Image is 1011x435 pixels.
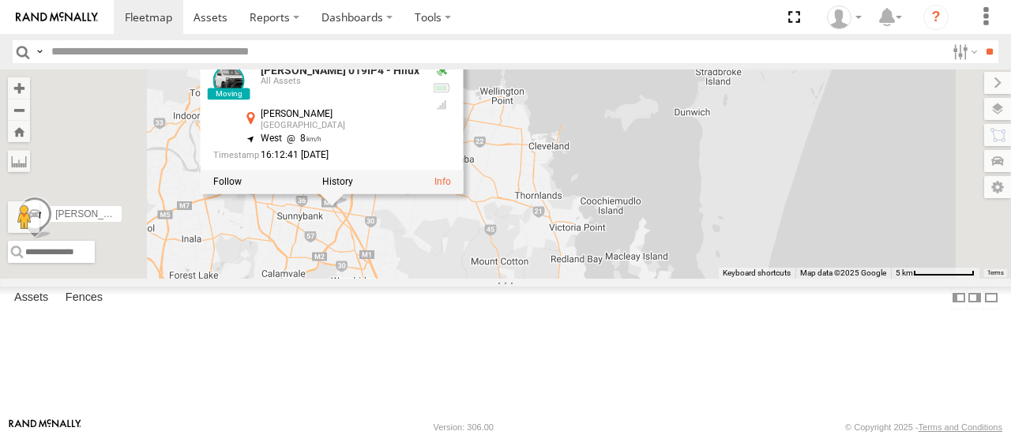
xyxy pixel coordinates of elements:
[213,151,419,161] div: Date/time of location update
[896,268,913,277] span: 5 km
[55,209,208,220] span: [PERSON_NAME] B - Corolla Hatch
[322,177,353,188] label: View Asset History
[432,65,451,77] div: Valid GPS Fix
[261,109,419,119] div: [PERSON_NAME]
[16,12,98,23] img: rand-logo.svg
[8,77,30,99] button: Zoom in
[987,269,1004,276] a: Terms (opens in new tab)
[723,268,791,279] button: Keyboard shortcuts
[983,287,999,309] label: Hide Summary Table
[213,177,242,188] label: Realtime tracking of Asset
[951,287,967,309] label: Dock Summary Table to the Left
[432,99,451,112] div: GSM Signal = 4
[891,268,979,279] button: Map Scale: 5 km per 74 pixels
[213,65,245,96] a: View Asset Details
[9,419,81,435] a: Visit our Website
[432,82,451,95] div: No voltage information received from this device.
[8,121,30,142] button: Zoom Home
[946,40,980,63] label: Search Filter Options
[984,176,1011,198] label: Map Settings
[261,64,419,77] a: [PERSON_NAME] 019IP4 - Hilux
[33,40,46,63] label: Search Query
[919,422,1002,432] a: Terms and Conditions
[845,422,1002,432] div: © Copyright 2025 -
[8,201,39,233] button: Drag Pegman onto the map to open Street View
[434,177,451,188] a: View Asset Details
[58,287,111,309] label: Fences
[261,77,419,87] div: All Assets
[800,268,886,277] span: Map data ©2025 Google
[282,133,321,144] span: 8
[821,6,867,29] div: Marco DiBenedetto
[8,150,30,172] label: Measure
[434,422,494,432] div: Version: 306.00
[261,122,419,131] div: [GEOGRAPHIC_DATA]
[261,133,282,144] span: West
[8,99,30,121] button: Zoom out
[923,5,949,30] i: ?
[6,287,56,309] label: Assets
[967,287,983,309] label: Dock Summary Table to the Right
